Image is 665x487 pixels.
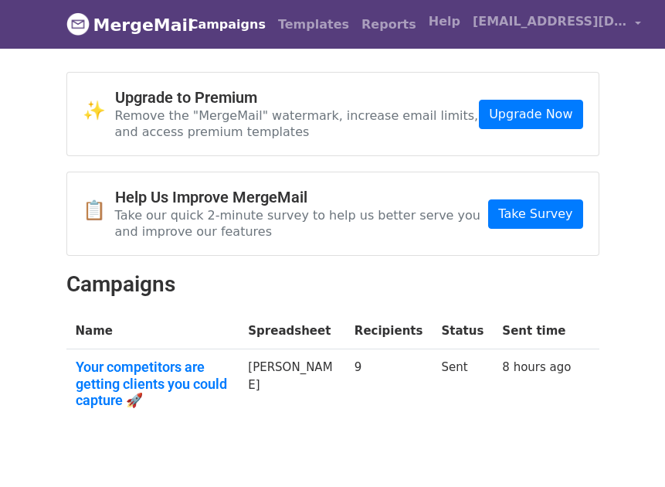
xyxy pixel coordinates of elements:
[467,6,647,43] a: [EMAIL_ADDRESS][DOMAIN_NAME]
[473,12,627,31] span: [EMAIL_ADDRESS][DOMAIN_NAME]
[345,349,433,424] td: 9
[115,207,489,240] p: Take our quick 2-minute survey to help us better serve you and improve our features
[502,360,571,374] a: 8 hours ago
[66,313,239,349] th: Name
[272,9,355,40] a: Templates
[115,188,489,206] h4: Help Us Improve MergeMail
[432,313,493,349] th: Status
[488,199,582,229] a: Take Survey
[115,88,480,107] h4: Upgrade to Premium
[479,100,582,129] a: Upgrade Now
[66,9,171,41] a: MergeMail
[239,313,345,349] th: Spreadsheet
[83,199,115,222] span: 📋
[493,313,580,349] th: Sent time
[66,12,90,36] img: MergeMail logo
[183,9,272,40] a: Campaigns
[115,107,480,140] p: Remove the "MergeMail" watermark, increase email limits, and access premium templates
[422,6,467,37] a: Help
[76,359,230,409] a: Your competitors are getting clients you could capture 🚀
[355,9,422,40] a: Reports
[345,313,433,349] th: Recipients
[239,349,345,424] td: [PERSON_NAME]
[66,271,599,298] h2: Campaigns
[83,100,115,122] span: ✨
[432,349,493,424] td: Sent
